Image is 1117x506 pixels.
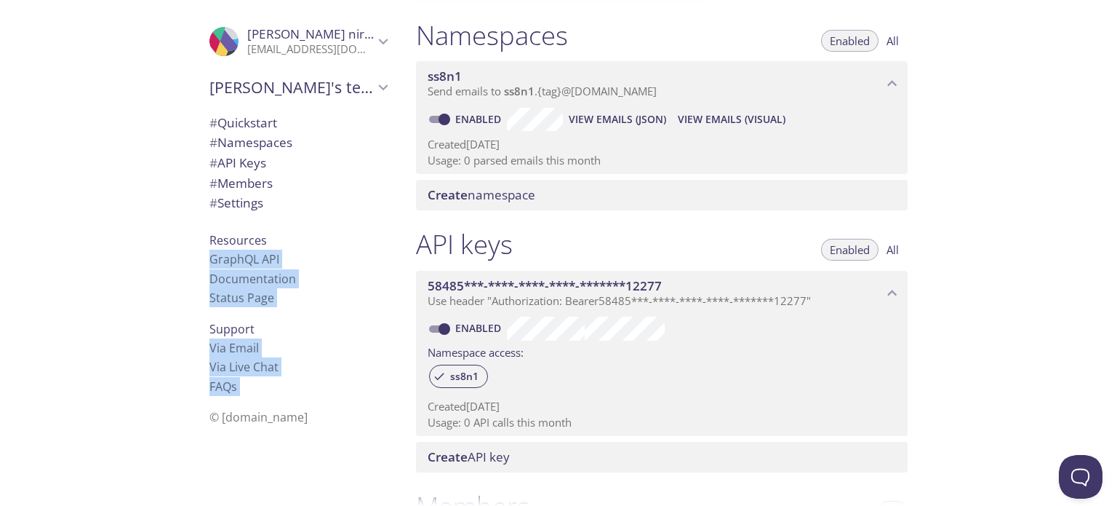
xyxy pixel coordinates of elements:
[453,112,507,126] a: Enabled
[428,137,896,152] p: Created [DATE]
[428,448,510,465] span: API key
[416,19,568,52] h1: Namespaces
[209,232,267,248] span: Resources
[428,153,896,168] p: Usage: 0 parsed emails this month
[209,359,279,375] a: Via Live Chat
[209,154,217,171] span: #
[198,173,399,194] div: Members
[209,175,217,191] span: #
[209,154,266,171] span: API Keys
[209,321,255,337] span: Support
[209,379,237,395] a: FAQ
[247,25,386,42] span: [PERSON_NAME] nirmal
[198,17,399,66] div: Akila nirmal
[428,341,524,362] label: Namespace access:
[428,186,535,203] span: namespace
[678,111,785,128] span: View Emails (Visual)
[504,84,535,98] span: ss8n1
[416,228,513,261] h1: API keys
[198,193,399,213] div: Team Settings
[231,379,237,395] span: s
[428,68,462,84] span: ss8n1
[416,61,908,106] div: ss8n1 namespace
[878,239,908,261] button: All
[441,370,487,383] span: ss8n1
[878,30,908,52] button: All
[569,111,666,128] span: View Emails (JSON)
[209,271,296,287] a: Documentation
[209,340,259,356] a: Via Email
[198,68,399,106] div: Akila's team
[198,133,399,153] div: Namespaces
[209,251,279,267] a: GraphQL API
[428,84,657,98] span: Send emails to . {tag} @[DOMAIN_NAME]
[428,186,468,203] span: Create
[428,448,468,465] span: Create
[416,180,908,210] div: Create namespace
[209,290,274,306] a: Status Page
[209,77,374,98] span: [PERSON_NAME]'s team
[453,321,507,335] a: Enabled
[563,108,672,131] button: View Emails (JSON)
[198,153,399,173] div: API Keys
[209,134,292,151] span: Namespaces
[416,442,908,473] div: Create API Key
[429,365,488,388] div: ss8n1
[209,175,273,191] span: Members
[209,134,217,151] span: #
[428,399,896,414] p: Created [DATE]
[209,409,308,425] span: © [DOMAIN_NAME]
[209,194,263,211] span: Settings
[198,113,399,133] div: Quickstart
[1059,455,1102,499] iframe: Help Scout Beacon - Open
[821,239,878,261] button: Enabled
[821,30,878,52] button: Enabled
[209,194,217,211] span: #
[672,108,791,131] button: View Emails (Visual)
[209,114,217,131] span: #
[209,114,277,131] span: Quickstart
[428,415,896,430] p: Usage: 0 API calls this month
[247,42,374,57] p: [EMAIL_ADDRESS][DOMAIN_NAME]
